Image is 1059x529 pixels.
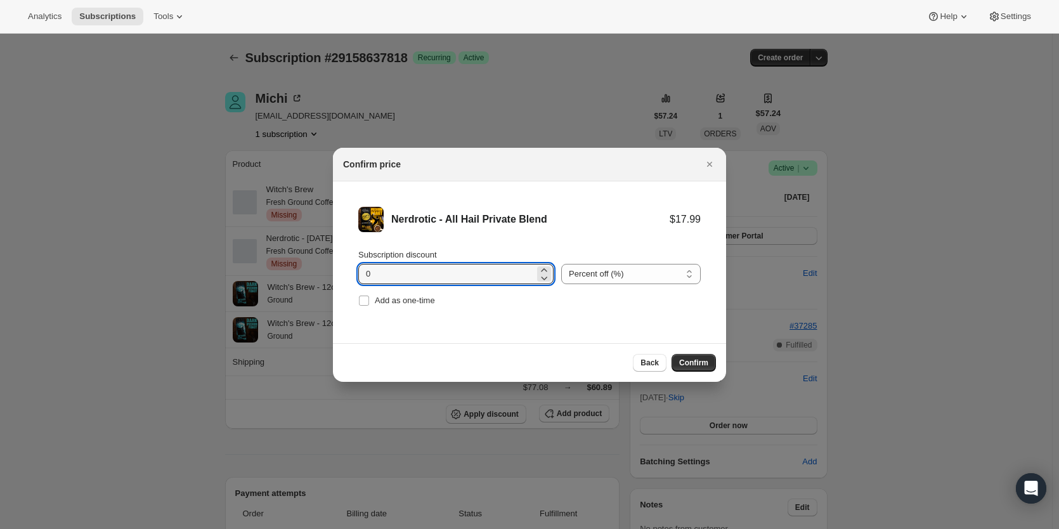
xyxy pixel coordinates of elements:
span: Analytics [28,11,62,22]
span: Confirm [679,358,708,368]
button: Tools [146,8,193,25]
button: Analytics [20,8,69,25]
button: Back [633,354,666,372]
span: Tools [153,11,173,22]
span: Subscription discount [358,250,437,259]
button: Subscriptions [72,8,143,25]
span: Back [640,358,659,368]
div: $17.99 [670,213,701,226]
button: Confirm [672,354,716,372]
span: Subscriptions [79,11,136,22]
div: Open Intercom Messenger [1016,473,1046,504]
span: Add as one-time [375,296,435,305]
img: Nerdrotic - All Hail Private Blend [358,207,384,232]
button: Help [919,8,977,25]
h2: Confirm price [343,158,401,171]
button: Close [701,155,718,173]
span: Settings [1001,11,1031,22]
div: Nerdrotic - All Hail Private Blend [391,213,670,226]
button: Settings [980,8,1039,25]
span: Help [940,11,957,22]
